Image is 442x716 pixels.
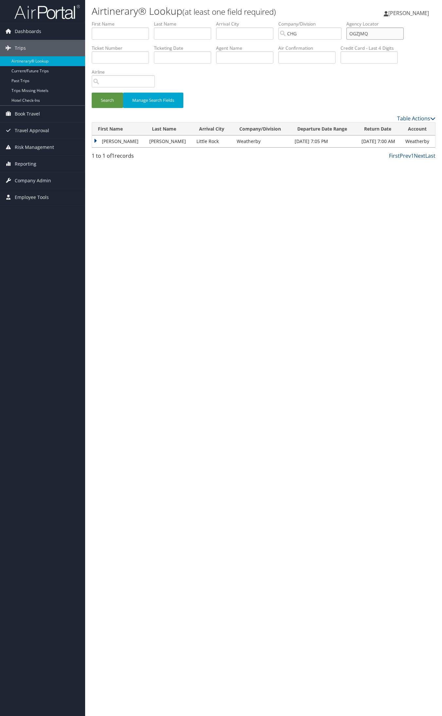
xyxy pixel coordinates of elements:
[92,152,170,163] div: 1 to 1 of records
[15,23,41,40] span: Dashboards
[182,6,276,17] small: (at least one field required)
[146,135,193,147] td: [PERSON_NAME]
[92,93,123,108] button: Search
[278,45,341,51] label: Air Confirmation
[15,156,36,172] span: Reporting
[15,189,49,206] span: Employee Tools
[341,45,403,51] label: Credit Card - Last 4 Digits
[15,106,40,122] span: Book Travel
[15,40,26,56] span: Trips
[291,135,358,147] td: [DATE] 7:05 PM
[92,4,321,18] h1: Airtinerary® Lookup
[397,115,435,122] a: Table Actions
[92,45,154,51] label: Ticket Number
[346,21,409,27] label: Agency Locator
[402,135,435,147] td: Weatherby
[193,123,233,135] th: Arrival City: activate to sort column ascending
[291,123,358,135] th: Departure Date Range: activate to sort column ascending
[14,4,80,20] img: airportal-logo.png
[358,135,402,147] td: [DATE] 7:00 AM
[15,139,54,155] span: Risk Management
[411,152,414,159] a: 1
[92,135,146,147] td: [PERSON_NAME]
[92,69,160,75] label: Airline
[193,135,233,147] td: Little Rock
[112,152,115,159] span: 1
[15,172,51,189] span: Company Admin
[358,123,402,135] th: Return Date: activate to sort column ascending
[92,21,154,27] label: First Name
[154,21,216,27] label: Last Name
[402,123,435,135] th: Account: activate to sort column ascending
[400,152,411,159] a: Prev
[123,93,183,108] button: Manage Search Fields
[414,152,425,159] a: Next
[384,3,435,23] a: [PERSON_NAME]
[278,21,346,27] label: Company/Division
[425,152,435,159] a: Last
[15,122,49,139] span: Travel Approval
[216,45,278,51] label: Agent Name
[146,123,193,135] th: Last Name: activate to sort column ascending
[233,123,291,135] th: Company/Division
[154,45,216,51] label: Ticketing Date
[92,123,146,135] th: First Name: activate to sort column ascending
[388,9,429,17] span: [PERSON_NAME]
[389,152,400,159] a: First
[233,135,291,147] td: Weatherby
[216,21,278,27] label: Arrival City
